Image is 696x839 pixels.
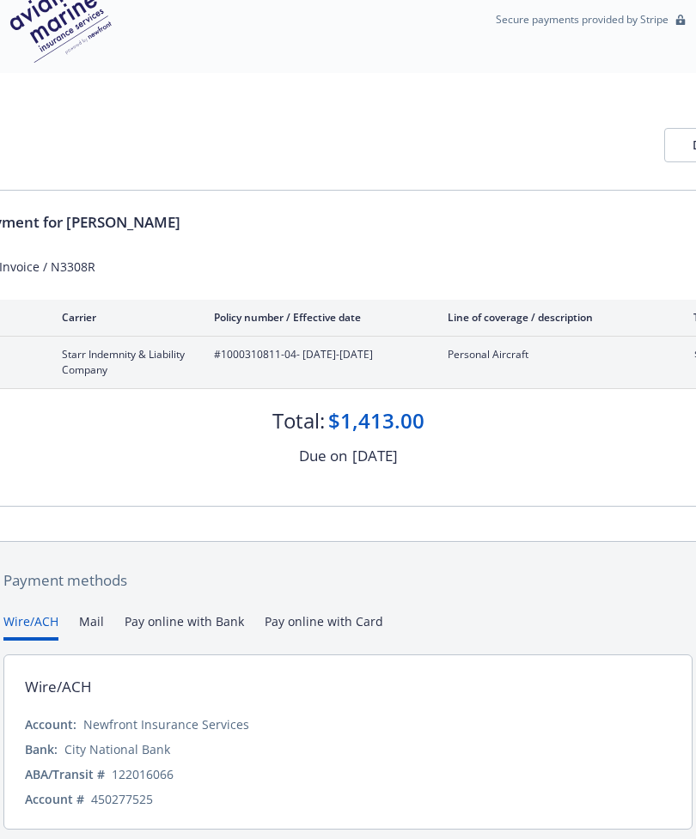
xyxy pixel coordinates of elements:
div: Bank: [25,740,58,758]
div: 122016066 [112,765,174,783]
div: Payment methods [3,569,693,592]
div: City National Bank [64,740,170,758]
div: [DATE] [352,445,398,467]
div: Carrier [62,310,186,325]
button: Mail [79,612,104,641]
div: Account # [25,790,84,808]
span: Starr Indemnity & Liability Company [62,347,186,378]
span: Personal Aircraft [448,347,650,362]
button: Wire/ACH [3,612,58,641]
button: Pay online with Bank [125,612,244,641]
p: Secure payments provided by Stripe [496,12,669,27]
div: ABA/Transit # [25,765,105,783]
div: Line of coverage / description [448,310,650,325]
button: Pay online with Card [265,612,383,641]
div: Total: [272,406,325,435]
div: Wire/ACH [25,676,92,698]
div: Newfront Insurance Services [83,715,249,733]
div: Account: [25,715,76,733]
span: #1000310811-04 - [DATE]-[DATE] [214,347,420,362]
div: $1,413.00 [328,406,424,435]
div: 450277525 [91,790,153,808]
div: Policy number / Effective date [214,310,420,325]
div: Due on [299,445,347,467]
